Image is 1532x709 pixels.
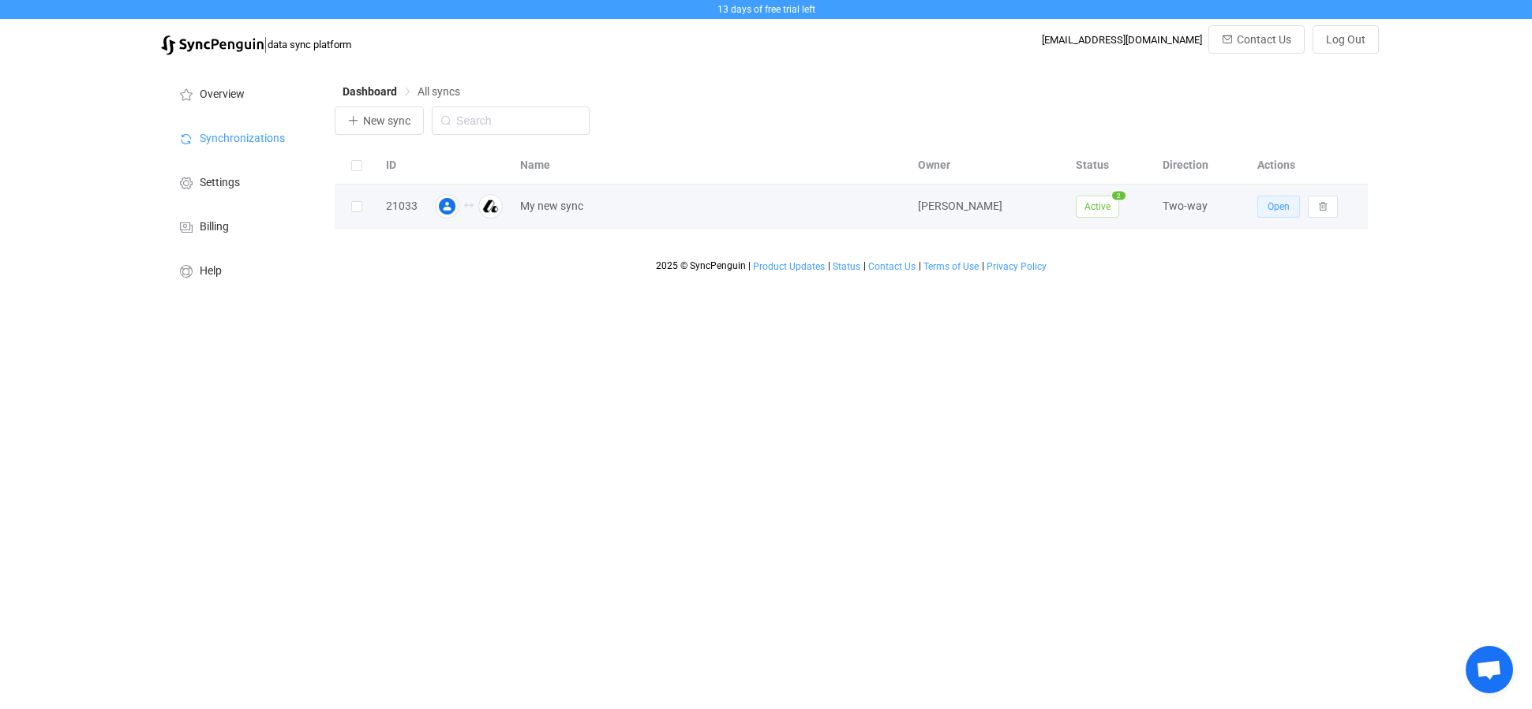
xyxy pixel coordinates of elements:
[264,33,268,55] span: |
[1237,33,1291,46] span: Contact Us
[200,177,240,189] span: Settings
[1466,646,1513,693] a: Open chat
[910,156,1068,174] div: Owner
[1155,197,1249,215] div: Two-way
[828,260,830,271] span: |
[918,200,1002,212] span: [PERSON_NAME]
[717,4,815,15] span: 13 days of free trial left
[200,88,245,101] span: Overview
[1112,191,1126,200] span: 2
[1257,196,1300,218] button: Open
[919,260,921,271] span: |
[1208,25,1305,54] button: Contact Us
[435,194,459,218] img: google-contacts.png
[161,159,319,203] a: Settings
[868,261,916,272] span: Contact Us
[748,260,751,271] span: |
[833,261,860,272] span: Status
[363,114,410,127] span: New sync
[378,156,425,174] div: ID
[863,260,866,271] span: |
[1249,156,1368,174] div: Actions
[753,261,825,272] span: Product Updates
[1042,34,1202,46] div: [EMAIL_ADDRESS][DOMAIN_NAME]
[1155,156,1249,174] div: Direction
[1313,25,1379,54] button: Log Out
[982,260,984,271] span: |
[161,203,319,248] a: Billing
[432,106,590,135] input: Search
[986,261,1047,272] a: Privacy Policy
[335,106,424,135] button: New sync
[1326,33,1365,46] span: Log Out
[752,261,826,272] a: Product Updates
[478,194,503,218] img: attio.png
[161,71,319,115] a: Overview
[418,85,460,98] span: All syncs
[343,85,397,98] span: Dashboard
[200,132,285,145] span: Synchronizations
[161,35,264,55] img: syncpenguin.svg
[1268,201,1290,212] span: Open
[867,261,916,272] a: Contact Us
[1068,156,1155,174] div: Status
[923,261,980,272] a: Terms of Use
[987,261,1047,272] span: Privacy Policy
[161,33,351,55] a: |data sync platform
[1076,196,1119,218] span: Active
[268,39,351,50] span: data sync platform
[200,221,229,233] span: Billing
[161,248,319,292] a: Help
[656,260,746,271] span: 2025 © SyncPenguin
[161,115,319,159] a: Synchronizations
[1257,200,1300,212] a: Open
[832,261,861,272] a: Status
[200,265,222,278] span: Help
[343,86,460,97] div: Breadcrumb
[512,156,910,174] div: Name
[520,197,583,215] span: My new sync
[378,197,425,215] div: 21033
